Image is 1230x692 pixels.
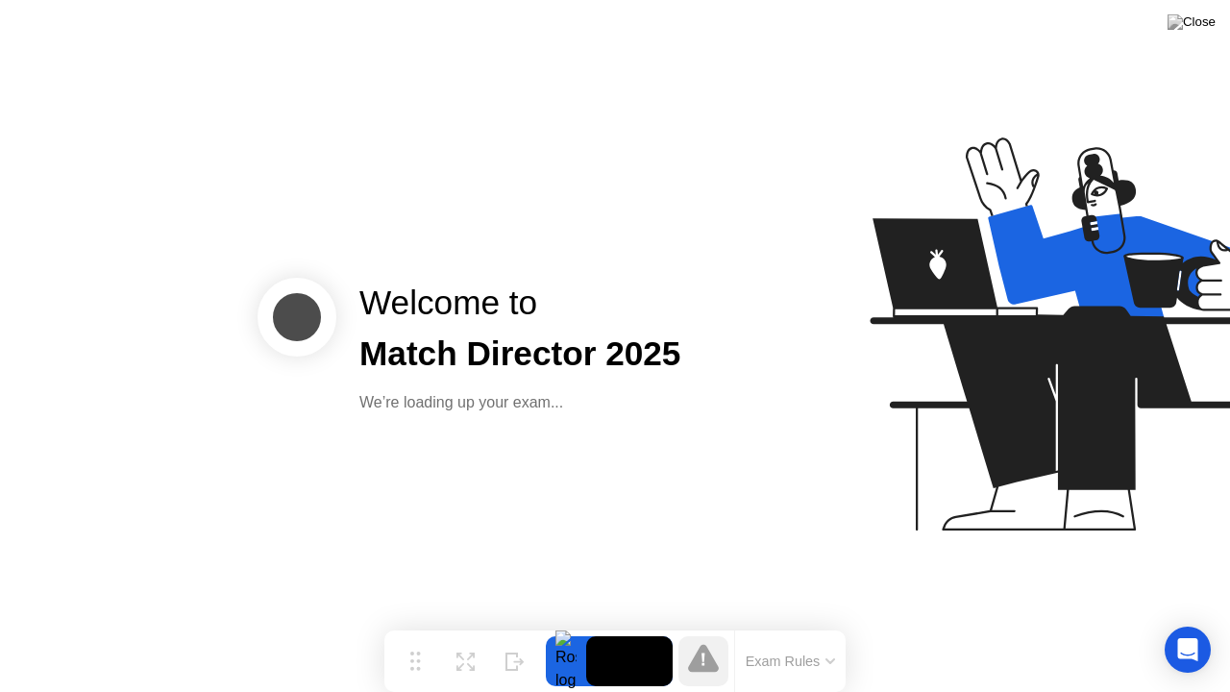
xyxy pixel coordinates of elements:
[359,329,680,380] div: Match Director 2025
[359,391,680,414] div: We’re loading up your exam...
[1168,14,1216,30] img: Close
[1165,627,1211,673] div: Open Intercom Messenger
[359,278,680,329] div: Welcome to
[740,653,842,670] button: Exam Rules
